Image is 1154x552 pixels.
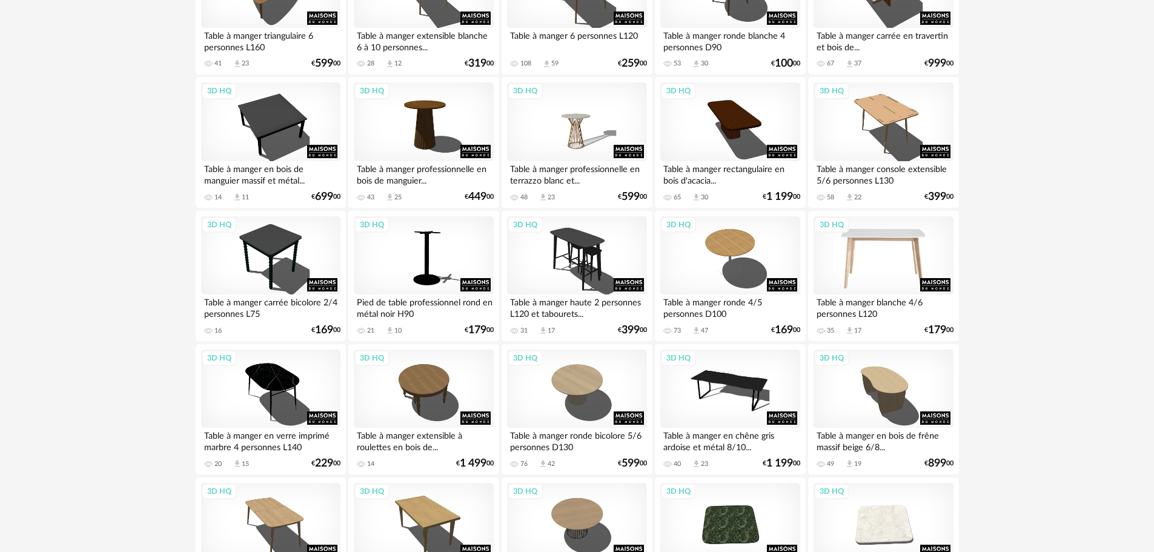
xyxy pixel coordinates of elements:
[618,59,647,68] div: € 00
[354,28,493,52] div: Table à manger extensible blanche 6 à 10 personnes...
[315,59,333,68] span: 599
[845,326,854,335] span: Download icon
[468,326,486,334] span: 179
[508,484,543,499] div: 3D HQ
[367,59,374,68] div: 28
[655,344,805,475] a: 3D HQ Table à manger en chêne gris ardoise et métal 8/10... 40 Download icon 23 €1 19900
[242,193,249,202] div: 11
[854,193,861,202] div: 22
[354,294,493,319] div: Pied de table professionnel rond en métal noir H90
[655,211,805,342] a: 3D HQ Table à manger ronde 4/5 personnes D100 73 Download icon 47 €16900
[674,193,681,202] div: 65
[814,28,953,52] div: Table à manger carrée en travertin et bois de...
[854,59,861,68] div: 37
[928,59,946,68] span: 999
[468,193,486,201] span: 449
[924,59,953,68] div: € 00
[315,326,333,334] span: 169
[674,460,681,468] div: 40
[854,460,861,468] div: 19
[201,28,340,52] div: Table à manger triangulaire 6 personnes L160
[468,59,486,68] span: 319
[660,294,800,319] div: Table à manger ronde 4/5 personnes D100
[507,161,646,185] div: Table à manger professionnelle en terrazzo blanc et...
[661,83,696,99] div: 3D HQ
[771,59,800,68] div: € 00
[928,459,946,468] span: 899
[520,460,528,468] div: 76
[701,193,708,202] div: 30
[814,217,849,233] div: 3D HQ
[502,344,652,475] a: 3D HQ Table à manger ronde bicolore 5/6 personnes D130 76 Download icon 42 €59900
[924,459,953,468] div: € 00
[845,193,854,202] span: Download icon
[242,59,249,68] div: 23
[660,428,800,452] div: Table à manger en chêne gris ardoise et métal 8/10...
[460,459,486,468] span: 1 499
[622,193,640,201] span: 599
[661,350,696,366] div: 3D HQ
[367,460,374,468] div: 14
[311,459,340,468] div: € 00
[385,59,394,68] span: Download icon
[766,193,793,201] span: 1 199
[394,327,402,335] div: 10
[196,77,346,208] a: 3D HQ Table à manger en bois de manguier massif et métal... 14 Download icon 11 €69900
[814,294,953,319] div: Table à manger blanche 4/6 personnes L120
[618,193,647,201] div: € 00
[201,428,340,452] div: Table à manger en verre imprimé marbre 4 personnes L140
[520,327,528,335] div: 31
[214,460,222,468] div: 20
[508,83,543,99] div: 3D HQ
[924,326,953,334] div: € 00
[808,77,958,208] a: 3D HQ Table à manger console extensible 5/6 personnes L130 58 Download icon 22 €39900
[315,193,333,201] span: 699
[201,294,340,319] div: Table à manger carrée bicolore 2/4 personnes L75
[548,327,555,335] div: 17
[385,193,394,202] span: Download icon
[242,460,249,468] div: 15
[201,161,340,185] div: Table à manger en bois de manguier massif et métal...
[385,326,394,335] span: Download icon
[660,28,800,52] div: Table à manger ronde blanche 4 personnes D90
[202,484,237,499] div: 3D HQ
[692,59,701,68] span: Download icon
[622,59,640,68] span: 259
[701,460,708,468] div: 23
[827,193,834,202] div: 58
[701,59,708,68] div: 30
[354,161,493,185] div: Table à manger professionnelle en bois de manguier...
[618,326,647,334] div: € 00
[354,83,390,99] div: 3D HQ
[814,428,953,452] div: Table à manger en bois de frêne massif beige 6/8...
[348,344,499,475] a: 3D HQ Table à manger extensible à roulettes en bois de... 14 €1 49900
[692,326,701,335] span: Download icon
[814,161,953,185] div: Table à manger console extensible 5/6 personnes L130
[845,459,854,468] span: Download icon
[808,344,958,475] a: 3D HQ Table à manger en bois de frêne massif beige 6/8... 49 Download icon 19 €89900
[701,327,708,335] div: 47
[354,428,493,452] div: Table à manger extensible à roulettes en bois de...
[196,211,346,342] a: 3D HQ Table à manger carrée bicolore 2/4 personnes L75 16 €16900
[539,193,548,202] span: Download icon
[465,193,494,201] div: € 00
[520,193,528,202] div: 48
[202,350,237,366] div: 3D HQ
[808,211,958,342] a: 3D HQ Table à manger blanche 4/6 personnes L120 35 Download icon 17 €17900
[928,193,946,201] span: 399
[311,326,340,334] div: € 00
[622,459,640,468] span: 599
[814,83,849,99] div: 3D HQ
[542,59,551,68] span: Download icon
[465,59,494,68] div: € 00
[661,217,696,233] div: 3D HQ
[394,59,402,68] div: 12
[367,327,374,335] div: 21
[661,484,696,499] div: 3D HQ
[660,161,800,185] div: Table à manger rectangulaire en bois d'acacia...
[674,59,681,68] div: 53
[465,326,494,334] div: € 00
[214,193,222,202] div: 14
[924,193,953,201] div: € 00
[775,59,793,68] span: 100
